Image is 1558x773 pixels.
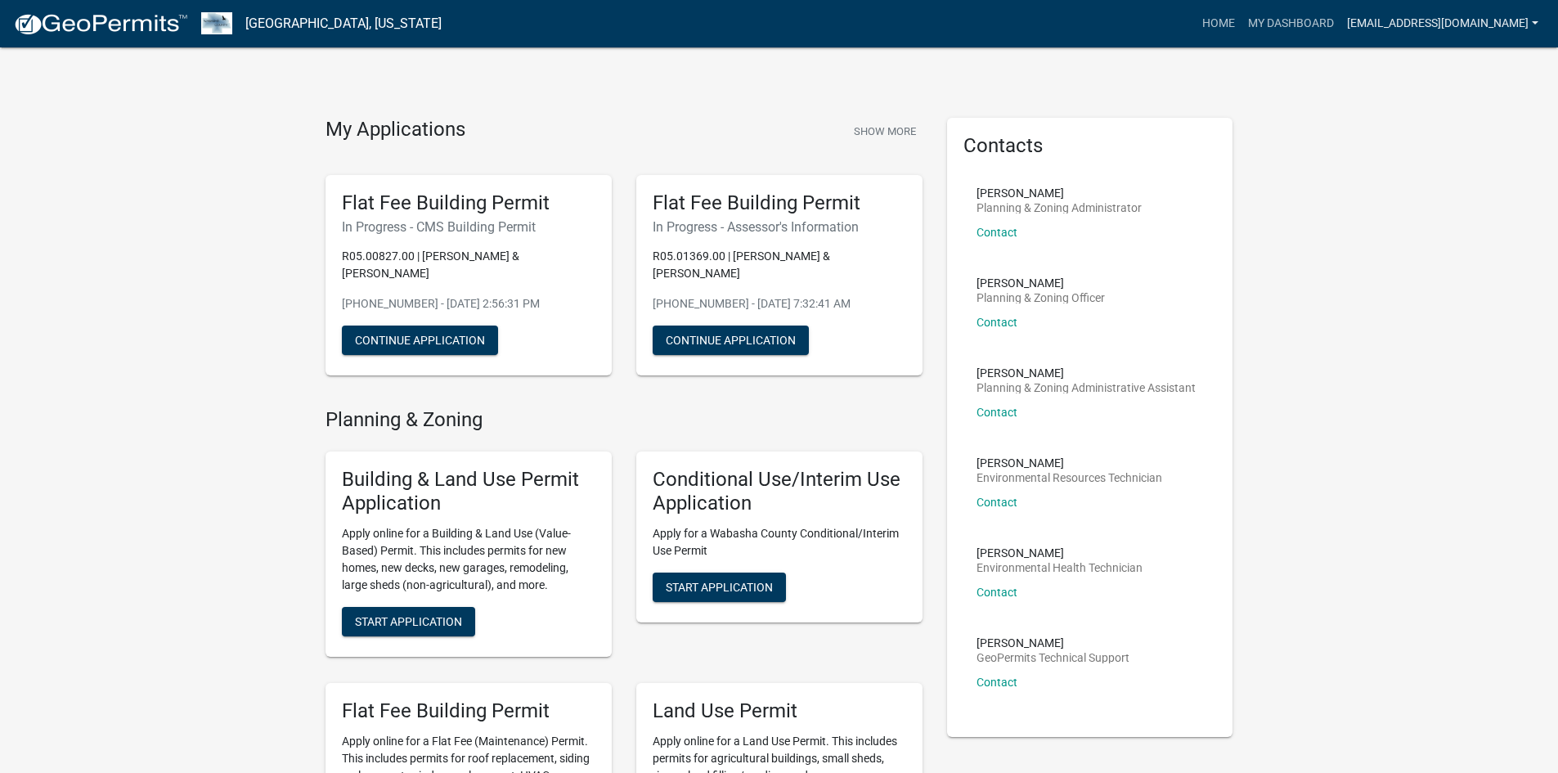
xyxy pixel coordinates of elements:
img: Wabasha County, Minnesota [201,12,232,34]
a: Contact [977,676,1017,689]
h5: Flat Fee Building Permit [342,191,595,215]
h6: In Progress - CMS Building Permit [342,219,595,235]
h5: Flat Fee Building Permit [342,699,595,723]
a: Contact [977,586,1017,599]
h6: In Progress - Assessor's Information [653,219,906,235]
a: [EMAIL_ADDRESS][DOMAIN_NAME] [1340,8,1545,39]
a: My Dashboard [1241,8,1340,39]
p: [PERSON_NAME] [977,637,1129,649]
a: Home [1196,8,1241,39]
h5: Building & Land Use Permit Application [342,468,595,515]
button: Continue Application [653,326,809,355]
a: Contact [977,496,1017,509]
span: Start Application [355,614,462,627]
p: R05.01369.00 | [PERSON_NAME] & [PERSON_NAME] [653,248,906,282]
p: Environmental Resources Technician [977,472,1162,483]
p: [PERSON_NAME] [977,547,1143,559]
p: Planning & Zoning Administrative Assistant [977,382,1196,393]
span: Start Application [666,580,773,593]
p: Planning & Zoning Officer [977,292,1105,303]
p: [PERSON_NAME] [977,187,1142,199]
h5: Land Use Permit [653,699,906,723]
h5: Conditional Use/Interim Use Application [653,468,906,515]
p: Planning & Zoning Administrator [977,202,1142,213]
a: [GEOGRAPHIC_DATA], [US_STATE] [245,10,442,38]
button: Start Application [342,607,475,636]
a: Contact [977,406,1017,419]
h4: My Applications [326,118,465,142]
button: Continue Application [342,326,498,355]
button: Show More [847,118,923,145]
p: R05.00827.00 | [PERSON_NAME] & [PERSON_NAME] [342,248,595,282]
p: [PERSON_NAME] [977,367,1196,379]
h5: Flat Fee Building Permit [653,191,906,215]
p: Apply online for a Building & Land Use (Value-Based) Permit. This includes permits for new homes,... [342,525,595,594]
a: Contact [977,316,1017,329]
p: Environmental Health Technician [977,562,1143,573]
p: Apply for a Wabasha County Conditional/Interim Use Permit [653,525,906,560]
p: [PERSON_NAME] [977,277,1105,289]
a: Contact [977,226,1017,239]
h4: Planning & Zoning [326,408,923,432]
button: Start Application [653,573,786,602]
p: [PERSON_NAME] [977,457,1162,469]
p: GeoPermits Technical Support [977,652,1129,663]
p: [PHONE_NUMBER] - [DATE] 7:32:41 AM [653,295,906,312]
p: [PHONE_NUMBER] - [DATE] 2:56:31 PM [342,295,595,312]
h5: Contacts [963,134,1217,158]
